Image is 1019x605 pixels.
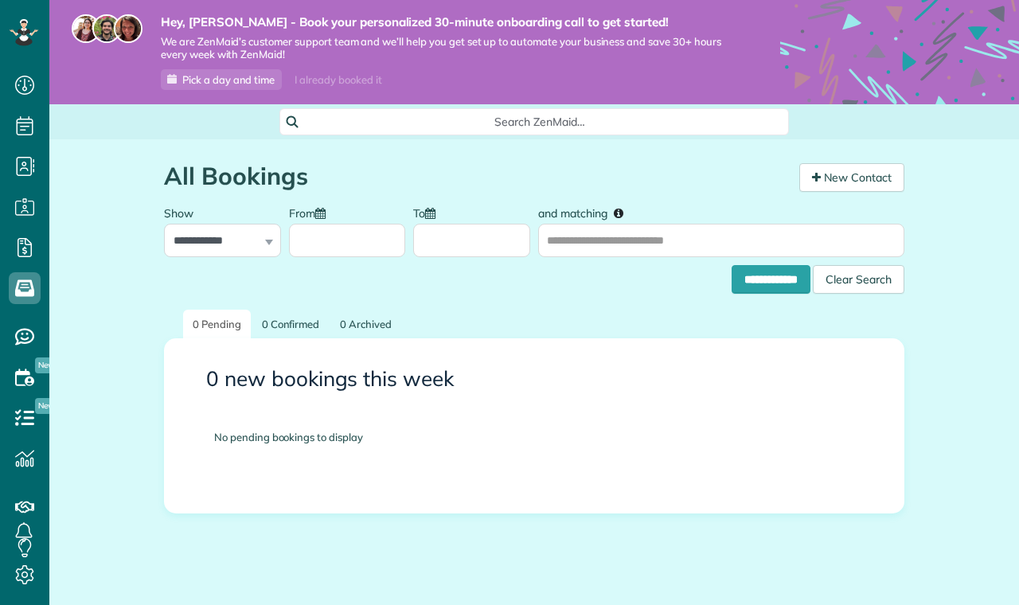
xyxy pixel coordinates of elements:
[413,197,443,227] label: To
[813,268,904,281] a: Clear Search
[35,357,58,373] span: New
[182,73,275,86] span: Pick a day and time
[72,14,100,43] img: maria-72a9807cf96188c08ef61303f053569d2e2a8a1cde33d635c8a3ac13582a053d.jpg
[330,310,401,339] a: 0 Archived
[183,310,251,339] a: 0 Pending
[161,35,732,62] span: We are ZenMaid’s customer support team and we’ll help you get set up to automate your business an...
[161,69,282,90] a: Pick a day and time
[538,197,634,227] label: and matching
[164,163,787,189] h1: All Bookings
[289,197,334,227] label: From
[285,70,391,90] div: I already booked it
[114,14,143,43] img: michelle-19f622bdf1676172e81f8f8fba1fb50e276960ebfe0243fe18214015130c80e4.jpg
[252,310,330,339] a: 0 Confirmed
[35,398,58,414] span: New
[206,368,862,391] h3: 0 new bookings this week
[92,14,121,43] img: jorge-587dff0eeaa6aab1f244e6dc62b8924c3b6ad411094392a53c71c6c4a576187d.jpg
[813,265,904,294] div: Clear Search
[190,406,878,469] div: No pending bookings to display
[799,163,904,192] a: New Contact
[161,14,732,30] strong: Hey, [PERSON_NAME] - Book your personalized 30-minute onboarding call to get started!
